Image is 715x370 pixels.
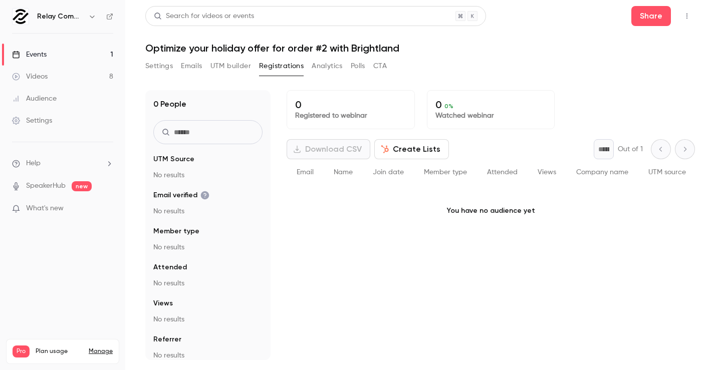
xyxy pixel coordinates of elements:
span: Member type [424,169,467,176]
button: Registrations [259,58,304,74]
span: UTM Source [153,154,194,164]
span: Help [26,158,41,169]
button: Polls [351,58,365,74]
span: 0 % [444,103,453,110]
p: Out of 1 [618,144,643,154]
a: SpeakerHub [26,181,66,191]
button: Emails [181,58,202,74]
p: No results [153,206,263,216]
button: Create Lists [374,139,449,159]
div: Settings [12,116,52,126]
span: What's new [26,203,64,214]
span: Email verified [153,190,209,200]
button: Share [631,6,671,26]
button: CTA [373,58,387,74]
h6: Relay Commerce [37,12,84,22]
div: Audience [12,94,57,104]
p: No results [153,170,263,180]
h1: 0 People [153,98,186,110]
span: Plan usage [36,347,83,355]
span: Attended [487,169,518,176]
span: Name [334,169,353,176]
p: Watched webinar [435,111,547,121]
div: Events [12,50,47,60]
p: 0 [295,99,406,111]
p: No results [153,350,263,360]
span: Views [538,169,556,176]
span: Referrer [153,334,181,344]
h1: Optimize your holiday offer for order #2 with Brightland [145,42,695,54]
p: No results [153,314,263,324]
iframe: Noticeable Trigger [101,204,113,213]
p: No results [153,278,263,288]
span: Email [297,169,314,176]
button: Settings [145,58,173,74]
button: Analytics [312,58,343,74]
div: Videos [12,72,48,82]
li: help-dropdown-opener [12,158,113,169]
p: Registered to webinar [295,111,406,121]
span: Pro [13,345,30,357]
section: facet-groups [153,154,263,360]
span: Join date [373,169,404,176]
img: Relay Commerce [13,9,29,25]
p: 0 [435,99,547,111]
span: Member type [153,226,199,236]
span: Attended [153,262,187,272]
p: You have no audience yet [287,186,695,236]
span: new [72,181,92,191]
span: Views [153,298,173,308]
div: Search for videos or events [154,11,254,22]
span: UTM source [648,169,686,176]
span: Company name [576,169,628,176]
p: No results [153,242,263,252]
button: UTM builder [210,58,251,74]
a: Manage [89,347,113,355]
